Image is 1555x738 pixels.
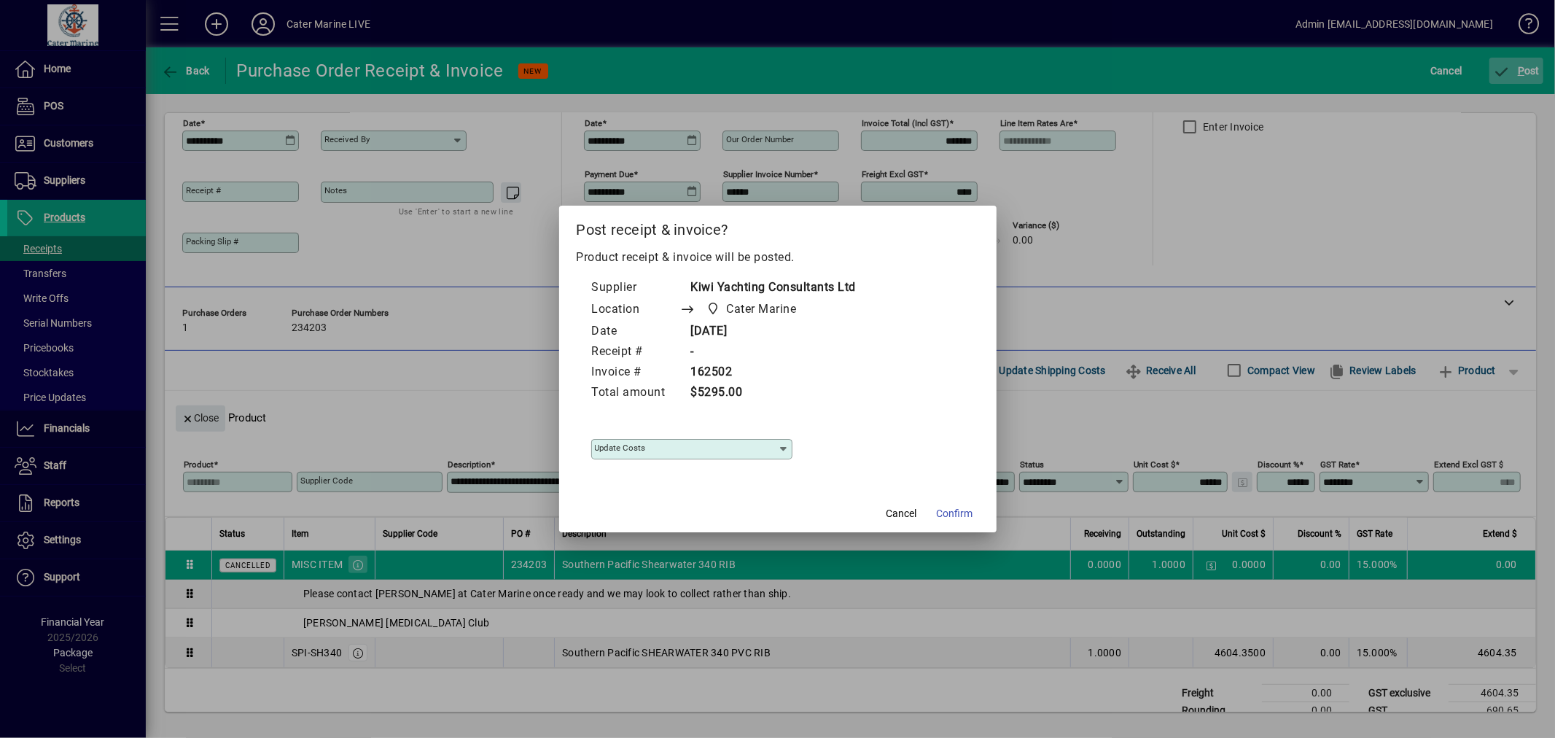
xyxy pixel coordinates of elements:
td: Total amount [591,383,680,403]
td: Invoice # [591,362,680,383]
td: - [680,342,857,362]
span: Cater Marine [703,299,803,319]
td: Supplier [591,278,680,298]
td: Kiwi Yachting Consultants Ltd [680,278,857,298]
span: Cancel [886,506,917,521]
h2: Post receipt & invoice? [559,206,997,248]
span: Confirm [937,506,973,521]
mat-label: Update costs [595,443,646,453]
td: Receipt # [591,342,680,362]
button: Confirm [931,500,979,527]
span: Cater Marine [727,300,797,318]
td: [DATE] [680,322,857,342]
td: 162502 [680,362,857,383]
td: $5295.00 [680,383,857,403]
button: Cancel [878,500,925,527]
td: Date [591,322,680,342]
p: Product receipt & invoice will be posted. [577,249,979,266]
td: Location [591,298,680,322]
